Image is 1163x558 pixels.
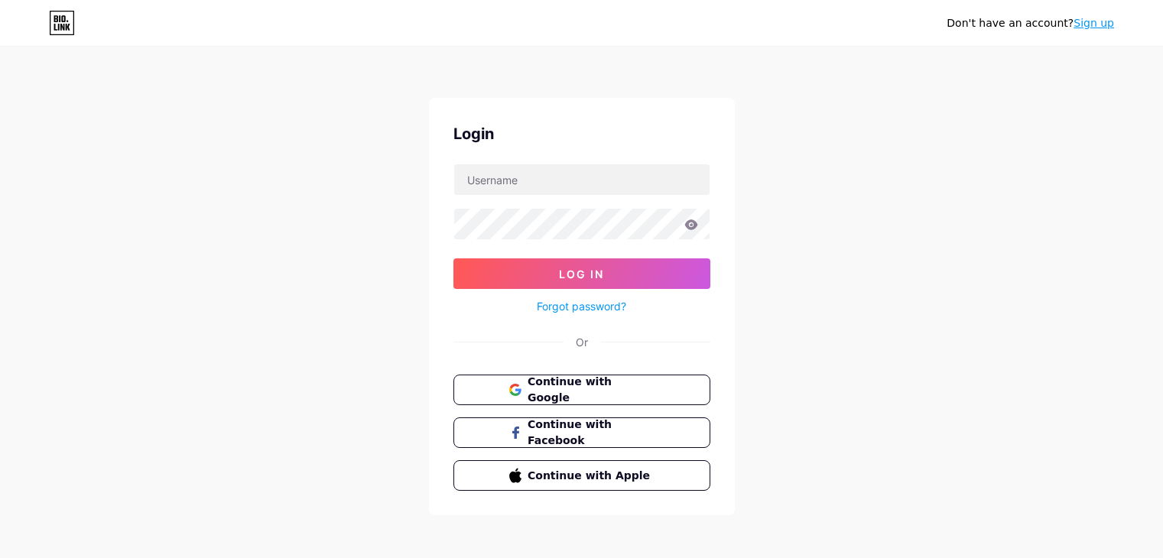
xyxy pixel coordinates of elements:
[947,15,1114,31] div: Don't have an account?
[528,374,654,406] span: Continue with Google
[454,164,710,195] input: Username
[453,258,710,289] button: Log In
[528,417,654,449] span: Continue with Facebook
[576,334,588,350] div: Or
[528,468,654,484] span: Continue with Apple
[453,375,710,405] button: Continue with Google
[1074,17,1114,29] a: Sign up
[453,122,710,145] div: Login
[537,298,626,314] a: Forgot password?
[453,417,710,448] button: Continue with Facebook
[559,268,604,281] span: Log In
[453,460,710,491] button: Continue with Apple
